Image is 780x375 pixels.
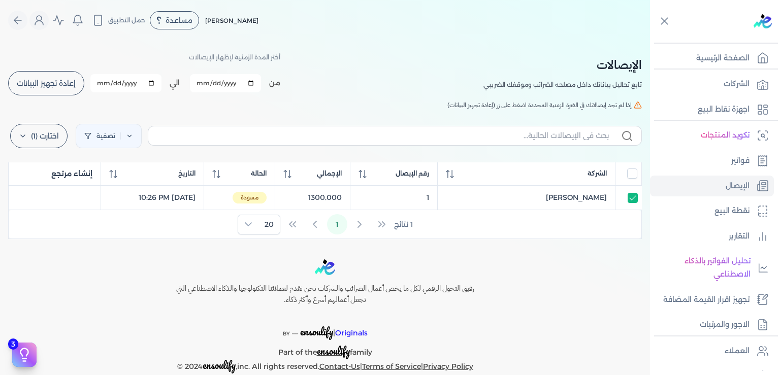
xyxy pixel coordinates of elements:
span: التاريخ [178,169,196,178]
a: العملاء [650,340,774,362]
td: [DATE] 10:26 PM [101,185,204,210]
h6: رفيق التحول الرقمي لكل ما يخص أعمال الضرائب والشركات نحن نقدم لعملائنا التكنولوجيا والذكاء الاصطن... [154,283,496,305]
span: Rows per page [258,215,280,234]
a: الصفحة الرئيسية [650,48,774,69]
button: حمل التطبيق [89,12,148,29]
a: الشركات [650,74,774,95]
button: 3 [12,343,37,367]
input: بحث في الإيصالات الحالية... [156,130,609,141]
span: مسودة [233,192,267,204]
a: تكويد المنتجات [650,125,774,146]
p: نقطة البيع [714,204,750,218]
label: الي [170,78,180,88]
p: تكويد المنتجات [701,129,750,142]
p: الإيصال [726,180,750,193]
span: [PERSON_NAME] [205,17,258,24]
h2: الإيصالات [483,56,642,74]
span: الحالة [251,169,267,178]
label: اختارت (1) [10,124,68,148]
a: فواتير [650,150,774,172]
p: تحليل الفواتير بالذكاء الاصطناعي [655,255,751,281]
a: اجهزة نقاط البيع [650,99,774,120]
a: التقارير [650,226,774,247]
span: مساعدة [166,17,192,24]
a: الاجور والمرتبات [650,314,774,335]
td: 1 [350,185,438,210]
a: نقطة البيع [650,200,774,222]
p: Part of the family [154,340,496,359]
p: العملاء [725,345,750,358]
a: Privacy Policy [423,362,473,371]
span: إذا لم تجد إيصالاتك في الفترة الزمنية المحددة اضغط على زر (إعادة تجهيز البيانات) [447,100,632,110]
span: ensoulify [317,343,350,359]
span: الإجمالي [317,169,342,178]
p: | [154,313,496,340]
button: Page 1 [327,214,347,234]
span: إعادة تجهيز البيانات [17,80,76,87]
span: حمل التطبيق [108,16,145,25]
a: تحليل الفواتير بالذكاء الاصطناعي [650,251,774,285]
span: ensoulify [300,324,333,339]
p: © 2024 ,inc. All rights reserved. | | [154,359,496,373]
span: إنشاء مرتجع [51,168,92,179]
p: أختر المدة الزمنية لإظهار الإيصالات [189,51,280,64]
a: Terms of Service [362,362,421,371]
p: الصفحة الرئيسية [696,52,750,65]
p: التقارير [729,230,750,243]
a: ensoulify [317,348,350,357]
span: [PERSON_NAME] [546,192,607,203]
div: مساعدة [150,11,199,29]
button: إعادة تجهيز البيانات [8,71,84,95]
a: [PERSON_NAME] [446,192,607,203]
span: الشركة [588,169,607,178]
td: 1300.000 [275,185,350,210]
img: logo [315,259,335,275]
span: 3 [8,338,18,350]
p: الاجور والمرتبات [700,318,750,331]
span: 1 نتائج [394,219,413,230]
sup: __ [292,328,298,334]
label: من [269,78,280,88]
img: logo [754,14,772,28]
a: تصفية [76,124,142,148]
p: فواتير [731,154,750,167]
a: الإيصال [650,176,774,197]
span: Originals [335,328,368,337]
span: BY [283,330,290,337]
p: اجهزة نقاط البيع [698,103,750,116]
a: تجهيز اقرار القيمة المضافة [650,289,774,311]
a: Contact-Us [319,362,360,371]
span: رقم الإيصال [396,169,429,178]
span: ensoulify [203,357,236,373]
p: الشركات [724,78,750,91]
p: تجهيز اقرار القيمة المضافة [663,293,750,306]
p: تابع تحاليل بياناتك داخل مصلحه الضرائب وموقفك الضريبي [483,78,642,91]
